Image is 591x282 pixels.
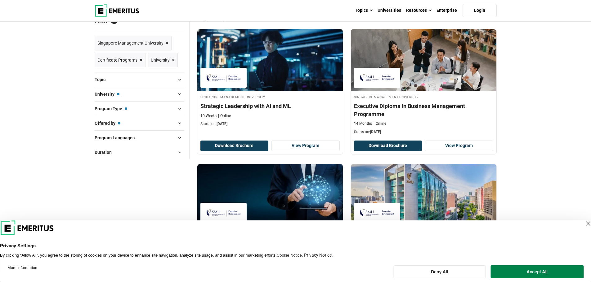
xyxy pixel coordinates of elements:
span: Program Type [95,105,127,112]
p: 14 Months [354,121,372,126]
span: [DATE] [370,130,381,134]
a: Singapore Management University × [95,36,172,50]
a: Business Management Course by Singapore Management University - November 28, 2025 Singapore Manag... [351,29,496,138]
button: Download Brochure [354,141,422,151]
p: Starts on: [200,121,340,127]
a: Digital Course by Singapore Management University - Singapore Management University Singapore Man... [351,164,496,257]
p: Starts on: [354,129,493,135]
button: Topic [95,75,184,84]
h4: Strategic Leadership with AI and ML [200,102,340,110]
img: Executive Diploma In Business Management Programme | Online Business Management Course [351,29,496,91]
span: × [172,56,175,65]
img: Strategic Leadership with AI and ML | Online AI and Machine Learning Course [197,29,343,91]
span: Program Languages [95,134,140,141]
span: Certificate Programs [97,57,137,63]
img: Singapore Management University [204,71,244,85]
p: Online [374,121,386,126]
button: Offered by [95,119,184,128]
img: Singapore Management University [204,206,244,220]
span: [DATE] [217,122,227,126]
a: View Program [425,141,493,151]
button: University [95,89,184,99]
span: University [151,57,170,63]
span: Duration [95,149,117,156]
p: Online [218,113,231,119]
h4: Singapore Management University [200,94,340,99]
h4: Singapore Management University [354,94,493,99]
span: Singapore Management University [97,40,163,46]
img: Singapore Management University [357,71,397,85]
button: Program Type [95,104,184,113]
span: University [95,91,119,98]
a: University × [148,53,178,67]
button: Duration [95,148,184,157]
a: Login [463,4,497,17]
a: Certificate Programs × [95,53,146,67]
span: × [140,56,143,65]
span: × [166,39,169,48]
img: Singapore Management University [357,206,397,220]
a: AI and Machine Learning Course by Singapore Management University - November 24, 2025 Singapore M... [197,29,343,130]
img: Strategic Leadership with AI and ML | Online Leadership Course [197,164,343,226]
button: Download Brochure [200,141,269,151]
img: Digital Transformation with AI for Leaders | Online Digital Course [351,164,496,226]
button: Program Languages [95,133,184,142]
a: Leadership Course by Singapore Management University - Singapore Management University Singapore ... [197,164,343,257]
a: View Program [271,141,340,151]
h4: Executive Diploma In Business Management Programme [354,102,493,118]
span: Offered by [95,120,120,127]
p: 10 Weeks [200,113,217,119]
span: Topic [95,76,110,83]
